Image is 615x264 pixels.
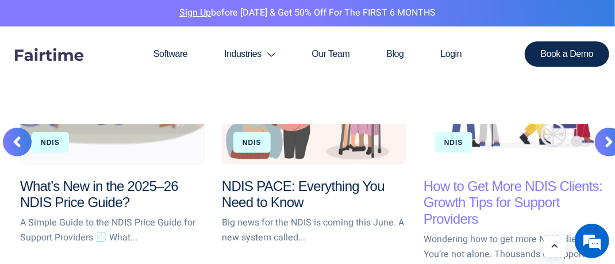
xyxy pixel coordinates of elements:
p: before [DATE] & Get 50% Off for the FIRST 6 MONTHS [9,6,606,21]
a: What’s New in the 2025–26 NDIS Price Guide? [20,178,178,211]
a: NDIS [444,139,463,147]
a: Login [422,26,481,82]
div: Minimize live chat window [189,6,216,33]
span: We're online! [67,66,159,182]
a: NDIS PACE: Everything You Need to Know [222,178,385,211]
a: NDIS [41,139,60,147]
a: Our Team [293,26,368,82]
p: Big news for the NDIS is coming this June. A new system called... [222,216,406,245]
a: How to Get More NDIS Clients: Growth Tips for Support Providers [424,178,602,227]
textarea: Type your message and hit 'Enter' [6,157,219,197]
p: Wondering how to get more NDIS clients? You’re not alone. Thousands of support... [424,232,608,262]
a: Sign Up [179,6,211,20]
p: A Simple Guide to the NDIS Price Guide for Support Providers 🧾 What... [20,216,205,245]
a: Blog [368,26,422,82]
a: Book a Demo [525,41,610,67]
a: Software [135,26,206,82]
a: Learn More [544,236,566,257]
span: Book a Demo [541,49,594,59]
a: Industries [206,26,293,82]
a: NDIS [243,139,262,147]
div: Chat with us now [60,64,193,79]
